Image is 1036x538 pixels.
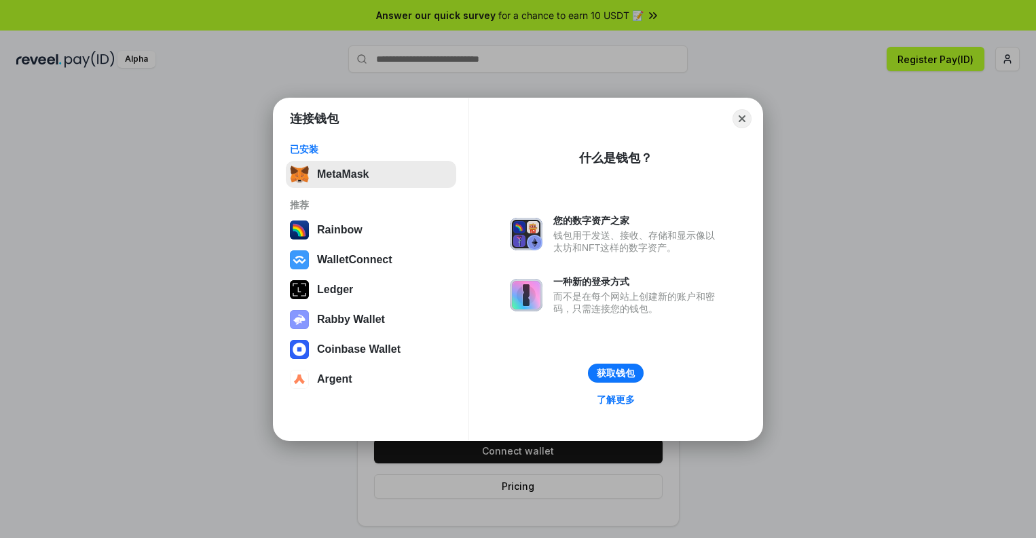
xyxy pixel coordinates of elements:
div: 而不是在每个网站上创建新的账户和密码，只需连接您的钱包。 [553,290,722,315]
div: WalletConnect [317,254,392,266]
div: 什么是钱包？ [579,150,652,166]
img: svg+xml,%3Csvg%20width%3D%22120%22%20height%3D%22120%22%20viewBox%3D%220%200%20120%20120%22%20fil... [290,220,309,239]
img: svg+xml,%3Csvg%20width%3D%2228%22%20height%3D%2228%22%20viewBox%3D%220%200%2028%2028%22%20fill%3D... [290,370,309,389]
div: 钱包用于发送、接收、存储和显示像以太坊和NFT这样的数字资产。 [553,229,722,254]
button: WalletConnect [286,246,456,273]
div: Rainbow [317,224,363,236]
div: 您的数字资产之家 [553,214,722,227]
button: 获取钱包 [588,364,644,383]
img: svg+xml,%3Csvg%20width%3D%2228%22%20height%3D%2228%22%20viewBox%3D%220%200%2028%2028%22%20fill%3D... [290,250,309,269]
div: 了解更多 [597,393,635,406]
div: Argent [317,373,352,385]
div: 获取钱包 [597,367,635,379]
img: svg+xml,%3Csvg%20width%3D%2228%22%20height%3D%2228%22%20viewBox%3D%220%200%2028%2028%22%20fill%3D... [290,340,309,359]
button: Ledger [286,276,456,303]
img: svg+xml,%3Csvg%20xmlns%3D%22http%3A%2F%2Fwww.w3.org%2F2000%2Fsvg%22%20fill%3D%22none%22%20viewBox... [510,218,542,250]
button: Rainbow [286,216,456,244]
button: Close [733,109,752,128]
h1: 连接钱包 [290,111,339,127]
img: svg+xml,%3Csvg%20xmlns%3D%22http%3A%2F%2Fwww.w3.org%2F2000%2Fsvg%22%20fill%3D%22none%22%20viewBox... [290,310,309,329]
button: MetaMask [286,161,456,188]
div: MetaMask [317,168,369,180]
button: Rabby Wallet [286,306,456,333]
div: 推荐 [290,199,452,211]
div: Ledger [317,284,353,296]
div: 一种新的登录方式 [553,275,722,288]
a: 了解更多 [589,391,643,408]
img: svg+xml,%3Csvg%20fill%3D%22none%22%20height%3D%2233%22%20viewBox%3D%220%200%2035%2033%22%20width%... [290,165,309,184]
div: Rabby Wallet [317,313,385,326]
div: 已安装 [290,143,452,155]
button: Argent [286,366,456,393]
button: Coinbase Wallet [286,336,456,363]
div: Coinbase Wallet [317,343,401,356]
img: svg+xml,%3Csvg%20xmlns%3D%22http%3A%2F%2Fwww.w3.org%2F2000%2Fsvg%22%20width%3D%2228%22%20height%3... [290,280,309,299]
img: svg+xml,%3Csvg%20xmlns%3D%22http%3A%2F%2Fwww.w3.org%2F2000%2Fsvg%22%20fill%3D%22none%22%20viewBox... [510,279,542,311]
